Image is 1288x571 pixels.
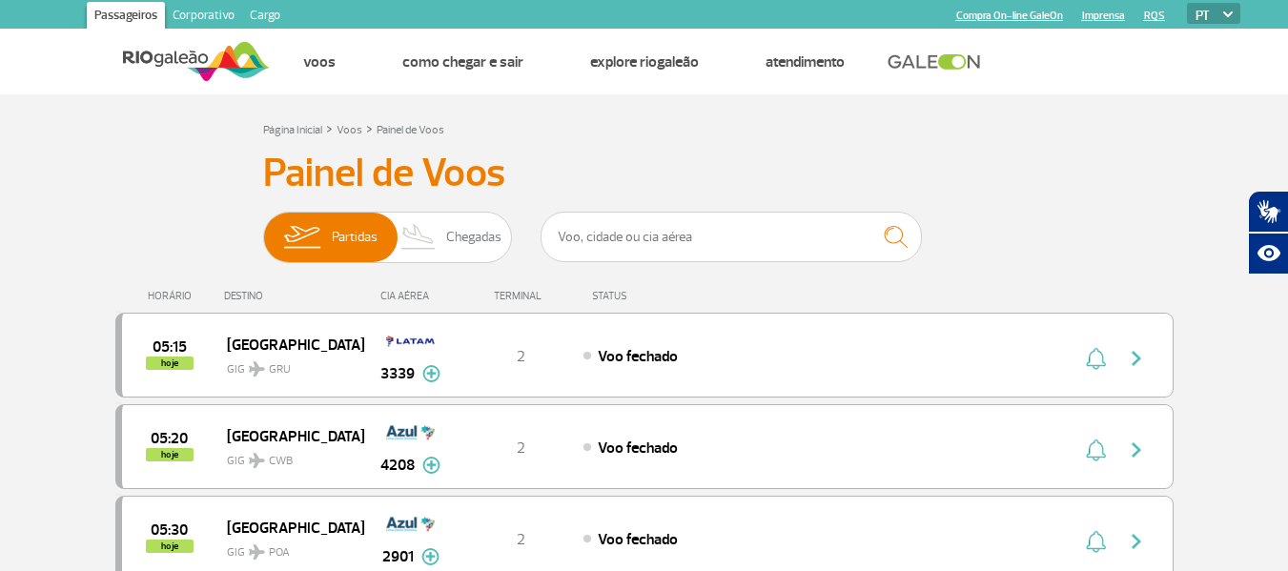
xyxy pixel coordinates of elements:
img: mais-info-painel-voo.svg [422,365,440,382]
div: STATUS [583,290,738,302]
img: slider-desembarque [391,213,447,262]
a: > [326,117,333,139]
a: Explore RIOgaleão [590,52,699,71]
img: seta-direita-painel-voo.svg [1125,347,1148,370]
span: GRU [269,361,291,378]
img: sino-painel-voo.svg [1086,530,1106,553]
span: 2025-08-26 05:15:00 [153,340,187,354]
div: DESTINO [224,290,363,302]
img: destiny_airplane.svg [249,544,265,560]
a: > [366,117,373,139]
span: 2 [517,347,525,366]
span: GIG [227,534,349,561]
span: hoje [146,357,194,370]
button: Abrir recursos assistivos. [1248,233,1288,275]
span: hoje [146,448,194,461]
img: slider-embarque [272,213,332,262]
input: Voo, cidade ou cia aérea [541,212,922,262]
img: mais-info-painel-voo.svg [421,548,440,565]
a: Cargo [242,2,288,32]
a: Corporativo [165,2,242,32]
button: Abrir tradutor de língua de sinais. [1248,191,1288,233]
div: TERMINAL [459,290,583,302]
span: Voo fechado [598,347,678,366]
a: Painel de Voos [377,123,444,137]
span: Voo fechado [598,530,678,549]
span: 2 [517,438,525,458]
img: mais-info-painel-voo.svg [422,457,440,474]
span: GIG [227,442,349,470]
a: Voos [337,123,362,137]
span: Voo fechado [598,438,678,458]
div: HORÁRIO [121,290,225,302]
span: GIG [227,351,349,378]
span: [GEOGRAPHIC_DATA] [227,515,349,540]
span: 2025-08-26 05:20:00 [151,432,188,445]
span: 2025-08-26 05:30:00 [151,523,188,537]
img: sino-painel-voo.svg [1086,347,1106,370]
span: hoje [146,540,194,553]
div: Plugin de acessibilidade da Hand Talk. [1248,191,1288,275]
span: CWB [269,453,293,470]
a: Voos [303,52,336,71]
span: POA [269,544,290,561]
span: 2 [517,530,525,549]
span: 4208 [380,454,415,477]
a: Atendimento [766,52,845,71]
a: Passageiros [87,2,165,32]
a: Compra On-line GaleOn [956,10,1063,22]
span: [GEOGRAPHIC_DATA] [227,332,349,357]
div: CIA AÉREA [363,290,459,302]
a: Imprensa [1082,10,1125,22]
span: 3339 [380,362,415,385]
img: sino-painel-voo.svg [1086,438,1106,461]
a: Página Inicial [263,123,322,137]
img: seta-direita-painel-voo.svg [1125,530,1148,553]
span: 2901 [382,545,414,568]
span: [GEOGRAPHIC_DATA] [227,423,349,448]
h3: Painel de Voos [263,150,1026,197]
img: seta-direita-painel-voo.svg [1125,438,1148,461]
a: Como chegar e sair [402,52,523,71]
img: destiny_airplane.svg [249,361,265,377]
span: Partidas [332,213,378,262]
a: RQS [1144,10,1165,22]
span: Chegadas [446,213,501,262]
img: destiny_airplane.svg [249,453,265,468]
